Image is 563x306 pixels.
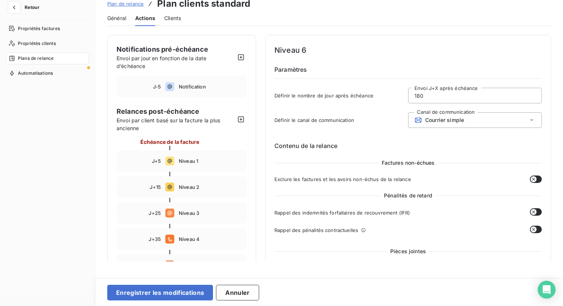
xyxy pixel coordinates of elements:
[274,93,408,99] span: Définir le nombre de jour après échéance
[216,285,259,300] button: Annuler
[153,84,161,90] span: J-5
[107,1,144,7] span: Plan de relance
[6,23,89,35] a: Propriétés factures
[179,210,242,216] span: Niveau 3
[538,281,556,299] div: Open Intercom Messenger
[179,84,242,90] span: Notification
[25,5,39,10] span: Retour
[179,184,242,190] span: Niveau 2
[117,116,235,132] span: Envoi par client basé sur la facture la plus ancienne
[274,65,542,79] h6: Paramètres
[274,176,411,182] span: Exclure les factures et les avoirs non-échus de la relance
[274,117,408,123] span: Définir le canal de communication
[274,44,542,56] h4: Niveau 6
[18,40,56,47] span: Propriétés clients
[107,15,126,22] span: Général
[164,15,181,22] span: Clients
[18,55,54,62] span: Plans de relance
[149,236,161,242] span: J+35
[425,117,464,123] span: Courrier simple
[6,67,89,79] a: Automatisations
[6,52,89,64] a: Plans de relance
[274,210,410,216] span: Rappel des indemnités forfaitaires de recouvrement (IFR)
[140,138,199,146] span: Échéance de la facture
[179,236,242,242] span: Niveau 4
[150,184,161,190] span: J+15
[117,106,235,116] span: Relances post-échéance
[135,15,155,22] span: Actions
[274,141,542,150] h6: Contenu de la relance
[6,1,45,13] button: Retour
[107,285,213,300] button: Enregistrer les modifications
[18,25,60,32] span: Propriétés factures
[6,38,89,49] a: Propriétés clients
[387,248,429,255] span: Pièces jointes
[152,158,161,164] span: J+5
[117,45,208,53] span: Notifications pré-échéance
[117,55,207,69] span: Envoi par jour en fonction de la date d’échéance
[274,227,358,233] span: Rappel des pénalités contractuelles
[179,158,242,164] span: Niveau 1
[379,159,438,167] span: Factures non-échues
[149,210,161,216] span: J+25
[18,70,53,77] span: Automatisations
[381,192,435,199] span: Pénalités de retard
